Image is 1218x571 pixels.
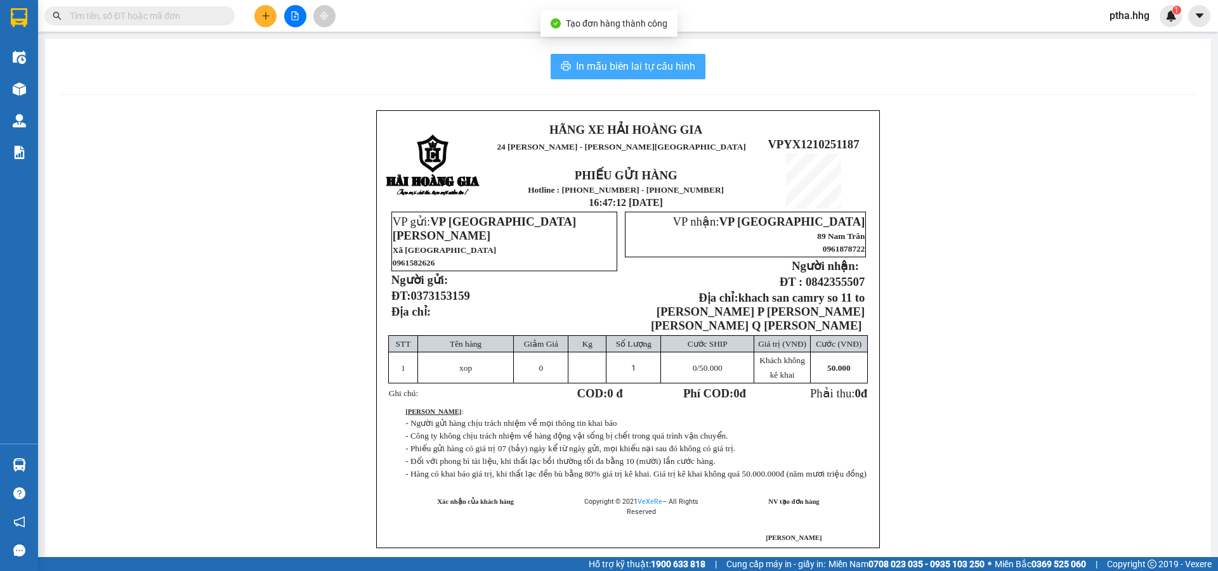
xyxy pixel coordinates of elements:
span: Giảm Giá [524,339,558,349]
strong: HÃNG XE HẢI HOÀNG GIA [549,123,702,136]
img: warehouse-icon [13,114,26,127]
span: Giá trị (VNĐ) [758,339,806,349]
img: logo-vxr [11,8,27,27]
span: - Hàng có khai báo giá trị, khi thất lạc đền bù bằng 80% giá trị kê khai. Giá trị kê khai không q... [405,469,867,478]
span: notification [13,516,25,528]
span: copyright [1148,560,1156,568]
img: warehouse-icon [13,458,26,472]
span: VPYX1210251187 [768,138,859,151]
strong: khach san camry so 11 to [PERSON_NAME] P [PERSON_NAME] [PERSON_NAME] Q [PERSON_NAME] [651,291,865,332]
span: plus [261,11,270,20]
span: Tên hàng [450,339,481,349]
span: | [715,557,717,571]
span: aim [320,11,329,20]
span: Phải thu: [810,387,867,400]
span: message [13,544,25,556]
sup: 1 [1172,6,1181,15]
span: file-add [291,11,299,20]
span: Ghi chú: [389,388,418,398]
span: Số Lượng [616,339,652,349]
strong: Hotline : [PHONE_NUMBER] - [PHONE_NUMBER] [528,185,724,195]
strong: PHIẾU GỬI HÀNG [575,169,678,182]
span: 1 [1174,6,1179,15]
span: - Công ty không chịu trách nhiệm về hàng động vật sống bị chết trong quá trình vận chuyển. [405,431,728,440]
span: [PERSON_NAME] [766,534,822,541]
strong: 0369 525 060 [1031,559,1086,569]
span: xop [459,363,472,373]
button: caret-down [1188,5,1210,27]
span: Kg [582,339,593,349]
span: 0961582626 [393,258,435,267]
img: warehouse-icon [13,82,26,96]
strong: Người gửi: [391,273,448,286]
span: Khách không kê khai [759,356,804,380]
span: VP gửi: [393,215,576,242]
strong: Phí COD: đ [683,387,746,400]
span: 0842355507 [806,275,865,288]
button: printerIn mẫu biên lai tự cấu hình [551,54,705,79]
strong: [PERSON_NAME] [405,408,461,415]
span: VP nhận: [672,215,865,228]
span: search [53,11,62,20]
button: aim [313,5,336,27]
span: - Phiếu gửi hàng có giá trị 07 (bảy) ngày kể từ ngày gửi, mọi khiếu nại sau đó không có giá trị. [405,444,735,453]
span: 89 Nam Trân [817,231,865,241]
span: 16:47:12 [DATE] [589,197,663,208]
span: 24 [PERSON_NAME] - [PERSON_NAME][GEOGRAPHIC_DATA] [497,142,745,151]
span: printer [561,61,571,73]
span: VP [GEOGRAPHIC_DATA] [719,215,865,228]
span: ptha.hhg [1099,8,1160,23]
strong: 0708 023 035 - 0935 103 250 [868,559,985,569]
span: check-circle [551,18,561,29]
strong: NV tạo đơn hàng [768,498,819,505]
img: solution-icon [13,146,26,159]
span: 1 [631,363,636,373]
span: Cước (VNĐ) [816,339,861,349]
strong: Địa chỉ: [698,291,738,304]
strong: COD: [577,387,623,400]
span: 0373153159 [411,289,470,302]
span: 0961878722 [823,244,865,253]
span: 0 đ [607,387,622,400]
span: caret-down [1194,10,1205,22]
span: Tạo đơn hàng thành công [566,18,667,29]
span: 0 [539,363,544,373]
a: VeXeRe [638,497,662,506]
span: 0 [733,387,739,400]
span: Miền Nam [828,557,985,571]
strong: Người nhận: [792,259,859,273]
img: icon-new-feature [1165,10,1177,22]
button: plus [254,5,277,27]
span: Cung cấp máy in - giấy in: [726,557,825,571]
span: : [405,408,463,415]
span: Copyright © 2021 – All Rights Reserved [584,497,698,516]
strong: Xác nhận của khách hàng [437,498,514,505]
span: đ [861,387,867,400]
span: question-circle [13,487,25,499]
strong: ĐT : [780,275,802,288]
span: 0 [693,363,697,373]
span: Hỗ trợ kỹ thuật: [589,557,705,571]
span: /50.000 [693,363,723,373]
span: ⚪️ [988,561,992,567]
strong: ĐT: [391,289,470,302]
span: 50.000 [827,363,851,373]
span: Miền Bắc [995,557,1086,571]
span: In mẫu biên lai tự cấu hình [576,58,695,74]
span: Cước SHIP [688,339,728,349]
span: VP [GEOGRAPHIC_DATA][PERSON_NAME] [393,215,576,242]
span: 1 [401,363,405,373]
span: - Đối với phong bì tài liệu, khi thất lạc bồi thường tối đa bằng 10 (mười) lần cước hàng. [405,456,715,466]
img: warehouse-icon [13,51,26,64]
button: file-add [284,5,306,27]
span: | [1096,557,1097,571]
span: Xã [GEOGRAPHIC_DATA] [393,245,497,255]
strong: 1900 633 818 [651,559,705,569]
span: - Người gửi hàng chịu trách nhiệm về mọi thông tin khai báo [405,418,617,428]
span: Địa chỉ: [391,305,431,318]
img: logo [386,134,481,197]
span: 0 [855,387,860,400]
input: Tìm tên, số ĐT hoặc mã đơn [70,9,219,23]
span: STT [396,339,411,349]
